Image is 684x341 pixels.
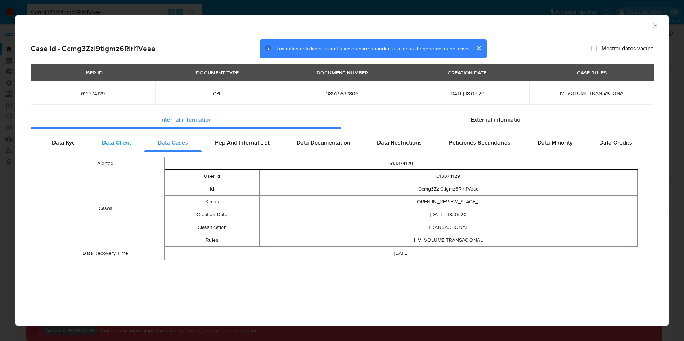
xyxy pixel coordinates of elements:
td: Casos [46,170,165,247]
span: External information [471,115,524,124]
div: DOCUMENT NUMBER [312,66,372,79]
span: Peticiones Secundarias [449,138,511,147]
span: Data Client [102,138,131,147]
td: Ccmg3Zzi9tigmz6Rlrl1Veae [259,183,637,196]
button: Cerrar ventana [651,22,658,28]
td: 613374129 [259,170,637,183]
span: CPF [164,90,271,97]
span: Mostrar datos vacíos [601,45,653,52]
span: Pep And Internal List [215,138,270,147]
span: Data Documentation [297,138,350,147]
span: HV_VOLUME TRANSACIONAL [557,89,626,97]
div: Detailed internal info [38,134,646,152]
span: [DATE] 18:05:20 [413,90,520,97]
span: Internal information [160,115,212,124]
td: TRANSACTIONAL [259,221,637,234]
td: Status [165,196,260,208]
div: CREATION DATE [443,66,491,79]
td: Id [165,183,260,196]
span: Data Kyc [52,138,75,147]
td: User Id [165,170,260,183]
span: Data Minority [538,138,573,147]
td: Creation Date [165,208,260,221]
button: cerrar [470,39,487,57]
td: 613374129 [165,157,638,170]
span: 38525837806 [289,90,396,97]
span: 613374129 [39,90,146,97]
td: Data Recovery Time [46,247,165,260]
span: Los datos detallados a continuación corresponden a la fecha de generación del caso. [276,45,470,52]
div: Detailed info [31,111,653,129]
div: CASE RULES [573,66,611,79]
div: USER ID [79,66,107,79]
span: Data Restrictions [377,138,422,147]
td: Alerted [46,157,165,170]
span: Data Credits [599,138,632,147]
input: Mostrar datos vacíos [591,46,597,51]
td: OPEN-IN_REVIEW_STAGE_I [259,196,637,208]
td: Rules [165,234,260,247]
div: DOCUMENT TYPE [192,66,243,79]
td: [DATE] [165,247,638,260]
h2: Case Id - Ccmg3Zzi9tigmz6Rlrl1Veae [31,44,156,53]
td: HV_VOLUME TRANSACIONAL [259,234,637,247]
td: [DATE]T18:05:20 [259,208,637,221]
span: Data Cases [158,138,188,147]
td: Classification [165,221,260,234]
div: closure-recommendation-modal [15,15,669,326]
